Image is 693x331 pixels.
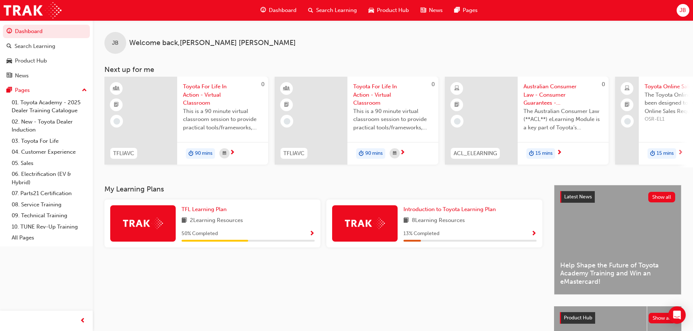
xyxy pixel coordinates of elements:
span: learningResourceType_ELEARNING-icon [454,84,459,93]
span: Introduction to Toyota Learning Plan [403,206,496,213]
a: 0TFLIAVCToyota For Life In Action - Virtual ClassroomThis is a 90 minute virtual classroom sessio... [104,77,268,165]
a: News [3,69,90,82]
span: TFLIAVC [113,149,134,158]
div: Search Learning [15,42,55,51]
span: booktick-icon [454,100,459,110]
span: JB [680,6,686,15]
a: car-iconProduct Hub [363,3,415,18]
span: car-icon [369,6,374,15]
span: learningResourceType_INSTRUCTOR_LED-icon [114,84,119,93]
span: duration-icon [650,149,655,158]
span: Latest News [564,194,592,200]
span: news-icon [421,6,426,15]
span: booktick-icon [284,100,289,110]
button: DashboardSearch LearningProduct HubNews [3,23,90,84]
img: Trak [123,218,163,229]
span: Australian Consumer Law - Consumer Guarantees - eLearning module [523,82,603,107]
span: 0 [431,81,435,88]
span: Toyota For Life In Action - Virtual Classroom [353,82,433,107]
h3: My Learning Plans [104,185,542,193]
a: Dashboard [3,25,90,38]
span: The Australian Consumer Law (**ACL**) eLearning Module is a key part of Toyota’s compliance progr... [523,107,603,132]
span: This is a 90 minute virtual classroom session to provide practical tools/frameworks, behaviours a... [183,107,262,132]
span: next-icon [557,150,562,156]
img: Trak [345,218,385,229]
button: Pages [3,84,90,97]
a: Product HubShow all [560,312,676,324]
span: book-icon [403,216,409,225]
span: Show Progress [309,231,315,237]
span: 2 Learning Resources [190,216,243,225]
span: 0 [602,81,605,88]
span: search-icon [308,6,313,15]
a: pages-iconPages [449,3,483,18]
span: guage-icon [260,6,266,15]
span: next-icon [400,150,405,156]
span: duration-icon [359,149,364,158]
span: next-icon [678,150,683,156]
span: This is a 90 minute virtual classroom session to provide practical tools/frameworks, behaviours a... [353,107,433,132]
a: 02. New - Toyota Dealer Induction [9,116,90,136]
a: search-iconSearch Learning [302,3,363,18]
span: prev-icon [80,316,85,326]
span: car-icon [7,58,12,64]
span: ACL_ELEARNING [454,149,497,158]
a: All Pages [9,232,90,243]
span: search-icon [7,43,12,50]
span: book-icon [182,216,187,225]
span: Show Progress [531,231,537,237]
a: 07. Parts21 Certification [9,188,90,199]
span: booktick-icon [625,100,630,110]
span: booktick-icon [114,100,119,110]
span: news-icon [7,73,12,79]
a: Introduction to Toyota Learning Plan [403,205,499,214]
span: Welcome back , [PERSON_NAME] [PERSON_NAME] [129,39,296,47]
span: Product Hub [377,6,409,15]
span: next-icon [230,150,235,156]
button: Show all [648,192,676,202]
a: 0ACL_ELEARNINGAustralian Consumer Law - Consumer Guarantees - eLearning moduleThe Australian Cons... [445,77,609,165]
span: Help Shape the Future of Toyota Academy Training and Win an eMastercard! [560,261,675,286]
span: learningRecordVerb_NONE-icon [113,118,120,125]
a: 10. TUNE Rev-Up Training [9,221,90,233]
a: 06. Electrification (EV & Hybrid) [9,169,90,188]
span: pages-icon [7,87,12,94]
button: Show Progress [531,229,537,238]
span: duration-icon [188,149,194,158]
span: Toyota For Life In Action - Virtual Classroom [183,82,262,107]
span: Dashboard [269,6,296,15]
span: learningRecordVerb_NONE-icon [454,118,461,125]
span: 15 mins [535,149,553,158]
span: JB [112,39,119,47]
a: 05. Sales [9,158,90,169]
span: duration-icon [529,149,534,158]
span: Search Learning [316,6,357,15]
a: Trak [4,2,61,19]
span: laptop-icon [625,84,630,93]
span: 8 Learning Resources [412,216,465,225]
span: guage-icon [7,28,12,35]
span: pages-icon [454,6,460,15]
div: Product Hub [15,57,47,65]
span: learningResourceType_INSTRUCTOR_LED-icon [284,84,289,93]
a: Latest NewsShow all [560,191,675,203]
span: calendar-icon [223,149,226,158]
div: Open Intercom Messenger [668,306,686,324]
div: Pages [15,86,30,94]
span: 13 % Completed [403,230,439,238]
span: 90 mins [195,149,212,158]
span: News [429,6,443,15]
a: Latest NewsShow allHelp Shape the Future of Toyota Academy Training and Win an eMastercard! [554,185,681,295]
span: 0 [261,81,264,88]
a: 04. Customer Experience [9,146,90,158]
span: learningRecordVerb_NONE-icon [284,118,290,125]
a: 03. Toyota For Life [9,136,90,147]
a: 0TFLIAVCToyota For Life In Action - Virtual ClassroomThis is a 90 minute virtual classroom sessio... [275,77,438,165]
a: 09. Technical Training [9,210,90,221]
div: News [15,72,29,80]
a: TFL Learning Plan [182,205,230,214]
span: Product Hub [564,315,592,321]
a: Search Learning [3,40,90,53]
a: 08. Service Training [9,199,90,210]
